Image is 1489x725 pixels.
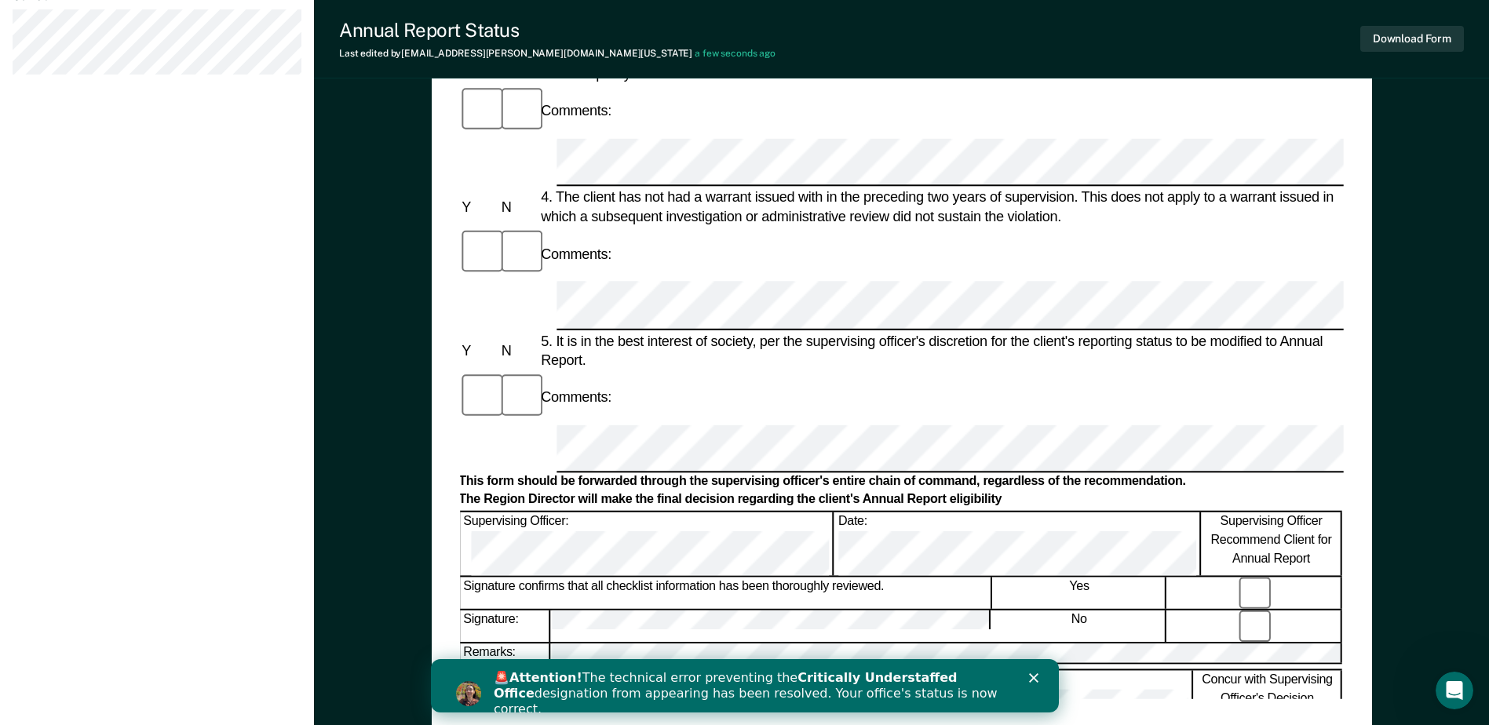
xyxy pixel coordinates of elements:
[498,341,537,359] div: N
[63,11,578,58] div: 🚨 The technical error preventing the designation from appearing has been resolved. Your office's ...
[993,577,1166,609] div: Yes
[458,341,498,359] div: Y
[538,388,615,406] div: Comments:
[498,198,537,217] div: N
[538,331,1342,369] div: 5. It is in the best interest of society, per the supervising officer's discretion for the client...
[460,610,549,643] div: Signature:
[835,512,1200,575] div: Date:
[78,11,151,26] b: Attention!
[460,577,991,609] div: Signature confirms that all checklist information has been thoroughly reviewed.
[1360,26,1464,52] button: Download Form
[598,14,614,24] div: Close
[695,48,776,59] span: a few seconds ago
[993,610,1166,643] div: No
[538,188,1342,226] div: 4. The client has not had a warrant issued with in the preceding two years of supervision. This d...
[538,245,615,264] div: Comments:
[458,198,498,217] div: Y
[460,512,834,575] div: Supervising Officer:
[538,101,615,120] div: Comments:
[339,19,776,42] div: Annual Report Status
[1202,512,1341,575] div: Supervising Officer Recommend Client for Annual Report
[460,644,550,664] div: Remarks:
[1436,672,1473,709] iframe: Intercom live chat
[339,48,776,59] div: Last edited by [EMAIL_ADDRESS][PERSON_NAME][DOMAIN_NAME][US_STATE]
[431,659,1059,712] iframe: Intercom live chat banner
[63,11,527,42] b: Critically Understaffed Office
[458,492,1341,508] div: The Region Director will make the final decision regarding the client's Annual Report eligibility
[458,474,1341,490] div: This form should be forwarded through the supervising officer's entire chain of command, regardle...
